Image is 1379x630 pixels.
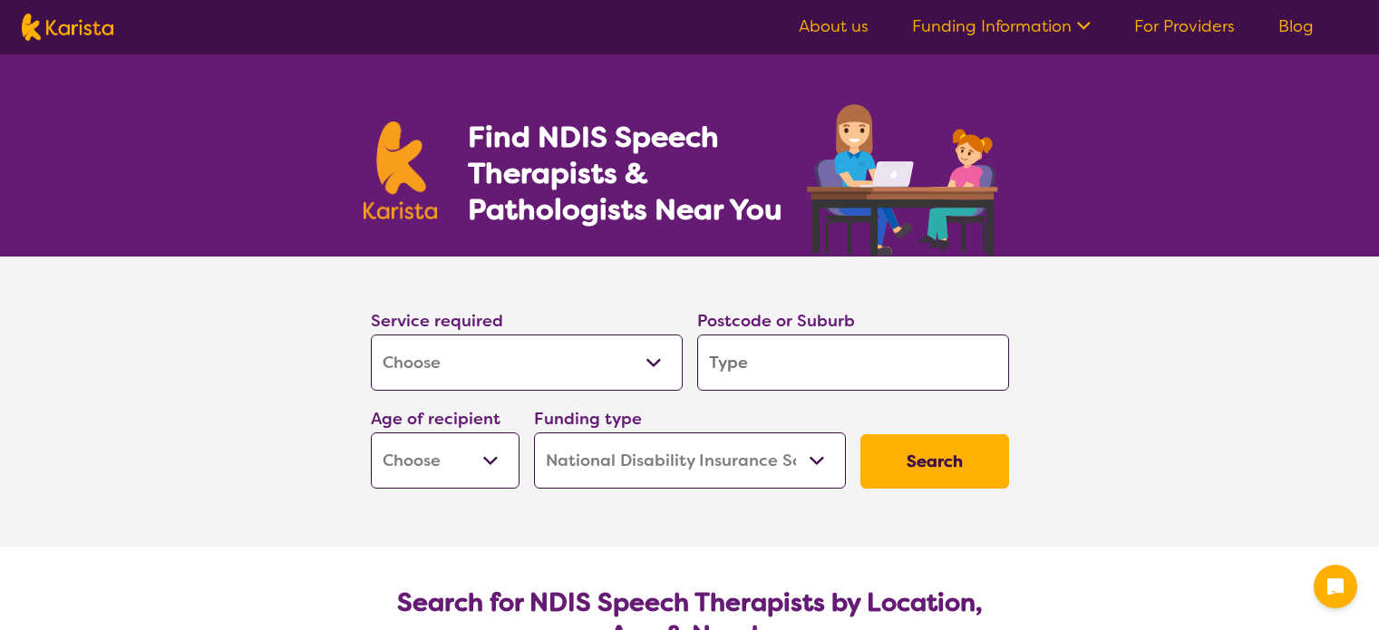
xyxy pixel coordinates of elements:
[371,408,500,430] label: Age of recipient
[860,434,1009,489] button: Search
[697,310,855,332] label: Postcode or Suburb
[468,119,803,228] h1: Find NDIS Speech Therapists & Pathologists Near You
[792,98,1016,257] img: speech-therapy
[799,15,869,37] a: About us
[371,310,503,332] label: Service required
[22,14,113,41] img: Karista logo
[1278,15,1314,37] a: Blog
[697,334,1009,391] input: Type
[364,121,438,219] img: Karista logo
[534,408,642,430] label: Funding type
[912,15,1091,37] a: Funding Information
[1134,15,1235,37] a: For Providers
